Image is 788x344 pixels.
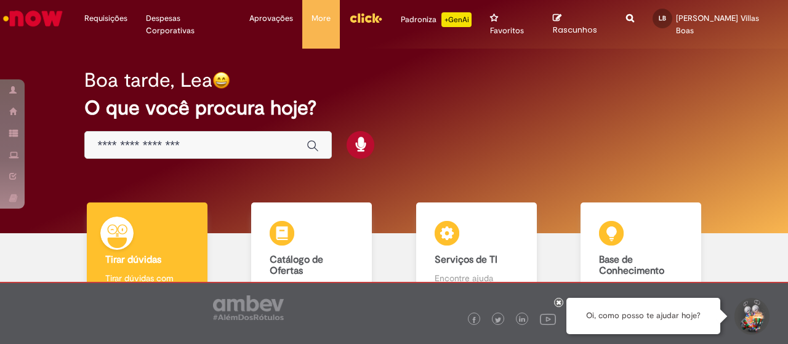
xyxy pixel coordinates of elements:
[230,202,395,309] a: Catálogo de Ofertas Abra uma solicitação
[566,298,720,334] div: Oi, como posso te ajudar hoje?
[146,12,231,37] span: Despesas Corporativas
[394,202,559,309] a: Serviços de TI Encontre ajuda
[84,70,212,91] h2: Boa tarde, Lea
[213,295,284,320] img: logo_footer_ambev_rotulo_gray.png
[519,316,525,324] img: logo_footer_linkedin.png
[495,317,501,323] img: logo_footer_twitter.png
[490,25,524,37] span: Favoritos
[249,12,293,25] span: Aprovações
[559,202,724,309] a: Base de Conhecimento Consulte e aprenda
[676,13,759,36] span: [PERSON_NAME] Villas Boas
[435,272,518,284] p: Encontre ajuda
[312,12,331,25] span: More
[733,298,770,335] button: Iniciar Conversa de Suporte
[349,9,382,27] img: click_logo_yellow_360x200.png
[1,6,65,31] img: ServiceNow
[212,71,230,89] img: happy-face.png
[84,97,703,119] h2: O que você procura hoje?
[435,254,497,266] b: Serviços de TI
[65,202,230,309] a: Tirar dúvidas Tirar dúvidas com Lupi Assist e Gen Ai
[599,254,664,277] b: Base de Conhecimento
[553,24,597,36] span: Rascunhos
[659,14,666,22] span: LB
[441,12,472,27] p: +GenAi
[401,12,472,27] div: Padroniza
[105,254,161,266] b: Tirar dúvidas
[105,272,189,297] p: Tirar dúvidas com Lupi Assist e Gen Ai
[540,311,556,327] img: logo_footer_youtube.png
[471,317,477,323] img: logo_footer_facebook.png
[270,254,323,277] b: Catálogo de Ofertas
[84,12,127,25] span: Requisições
[553,13,608,36] a: Rascunhos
